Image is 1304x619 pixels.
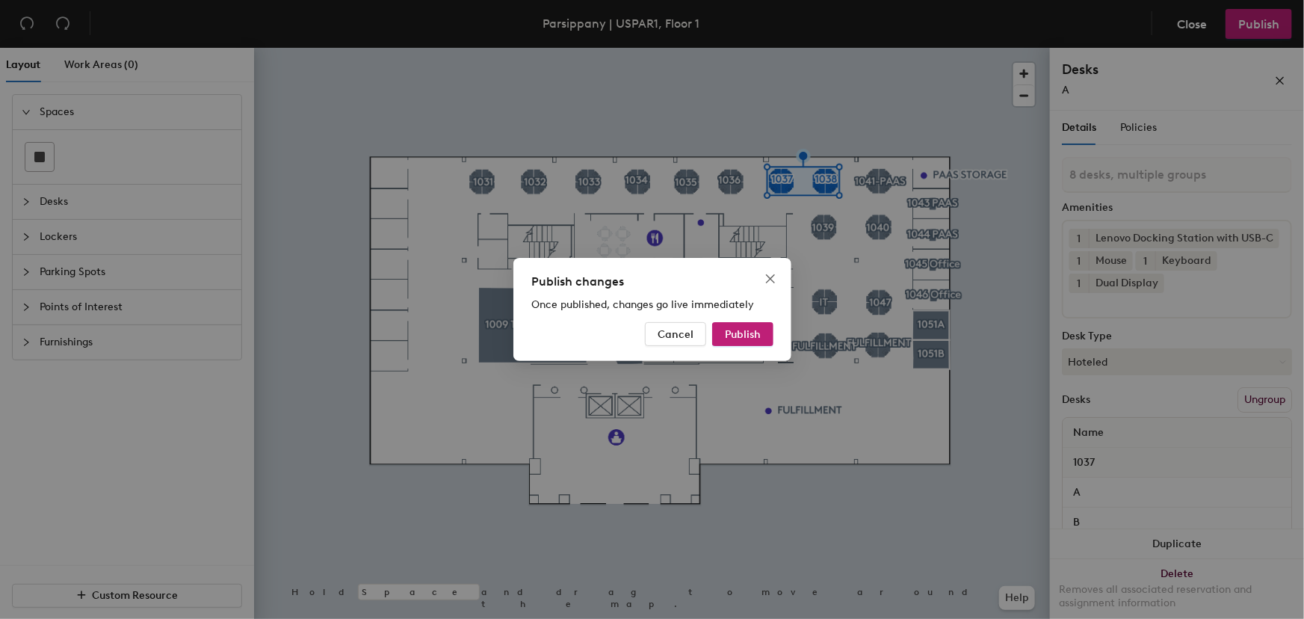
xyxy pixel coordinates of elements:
[531,273,773,291] div: Publish changes
[758,273,782,285] span: Close
[531,298,754,311] span: Once published, changes go live immediately
[658,328,693,341] span: Cancel
[764,273,776,285] span: close
[645,322,706,346] button: Cancel
[725,328,761,341] span: Publish
[712,322,773,346] button: Publish
[758,267,782,291] button: Close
